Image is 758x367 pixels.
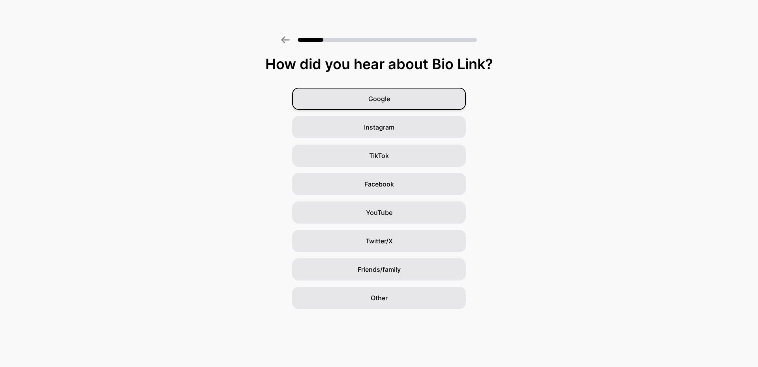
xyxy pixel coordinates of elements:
[366,236,393,246] span: Twitter/X
[364,122,394,132] span: Instagram
[4,56,754,72] div: How did you hear about Bio Link?
[364,179,394,189] span: Facebook
[369,151,389,160] span: TikTok
[368,94,390,104] span: Google
[371,293,388,303] span: Other
[358,265,401,274] span: Friends/family
[366,208,392,217] span: YouTube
